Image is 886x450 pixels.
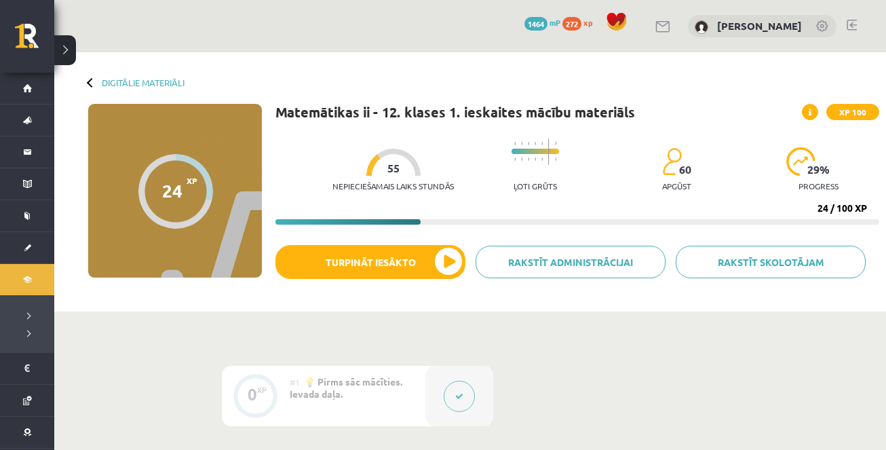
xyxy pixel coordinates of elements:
[548,138,550,165] img: icon-long-line-d9ea69661e0d244f92f715978eff75569469978d946b2353a9bb055b3ed8787d.svg
[514,142,516,145] img: icon-short-line-57e1e144782c952c97e751825c79c345078a6d821885a25fce030b3d8c18986b.svg
[550,17,560,28] span: mP
[662,181,691,191] p: apgūst
[275,245,465,279] button: Turpināt iesākto
[524,17,547,31] span: 1464
[521,157,522,161] img: icon-short-line-57e1e144782c952c97e751825c79c345078a6d821885a25fce030b3d8c18986b.svg
[275,104,635,120] h1: Matemātikas ii - 12. klases 1. ieskaites mācību materiāls
[695,20,708,34] img: Diāna Abbasova
[248,388,257,400] div: 0
[535,157,536,161] img: icon-short-line-57e1e144782c952c97e751825c79c345078a6d821885a25fce030b3d8c18986b.svg
[187,176,197,185] span: XP
[387,162,400,174] span: 55
[679,164,691,176] span: 60
[528,157,529,161] img: icon-short-line-57e1e144782c952c97e751825c79c345078a6d821885a25fce030b3d8c18986b.svg
[15,24,54,58] a: Rīgas 1. Tālmācības vidusskola
[807,164,830,176] span: 29 %
[798,181,839,191] p: progress
[826,104,879,120] span: XP 100
[332,181,454,191] p: Nepieciešamais laiks stundās
[257,386,267,394] div: XP
[514,181,557,191] p: Ļoti grūts
[676,246,866,278] a: Rakstīt skolotājam
[541,142,543,145] img: icon-short-line-57e1e144782c952c97e751825c79c345078a6d821885a25fce030b3d8c18986b.svg
[555,157,556,161] img: icon-short-line-57e1e144782c952c97e751825c79c345078a6d821885a25fce030b3d8c18986b.svg
[524,17,560,28] a: 1464 mP
[562,17,581,31] span: 272
[717,19,802,33] a: [PERSON_NAME]
[514,157,516,161] img: icon-short-line-57e1e144782c952c97e751825c79c345078a6d821885a25fce030b3d8c18986b.svg
[541,157,543,161] img: icon-short-line-57e1e144782c952c97e751825c79c345078a6d821885a25fce030b3d8c18986b.svg
[102,77,185,88] a: Digitālie materiāli
[521,142,522,145] img: icon-short-line-57e1e144782c952c97e751825c79c345078a6d821885a25fce030b3d8c18986b.svg
[476,246,666,278] a: Rakstīt administrācijai
[290,375,402,400] span: 💡 Pirms sāc mācīties. Ievada daļa.
[786,147,815,176] img: icon-progress-161ccf0a02000e728c5f80fcf4c31c7af3da0e1684b2b1d7c360e028c24a22f1.svg
[583,17,592,28] span: xp
[535,142,536,145] img: icon-short-line-57e1e144782c952c97e751825c79c345078a6d821885a25fce030b3d8c18986b.svg
[555,142,556,145] img: icon-short-line-57e1e144782c952c97e751825c79c345078a6d821885a25fce030b3d8c18986b.svg
[528,142,529,145] img: icon-short-line-57e1e144782c952c97e751825c79c345078a6d821885a25fce030b3d8c18986b.svg
[290,377,300,388] span: #1
[162,181,182,201] div: 24
[662,147,682,176] img: students-c634bb4e5e11cddfef0936a35e636f08e4e9abd3cc4e673bd6f9a4125e45ecb1.svg
[562,17,599,28] a: 272 xp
